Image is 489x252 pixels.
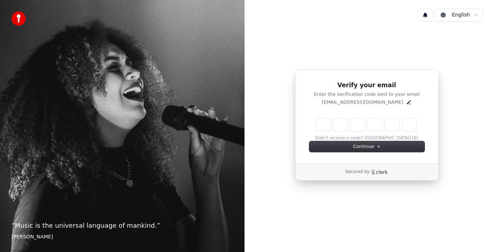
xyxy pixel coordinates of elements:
p: [EMAIL_ADDRESS][DOMAIN_NAME] [322,99,403,105]
span: Continue [353,143,380,150]
button: Continue [309,141,425,152]
p: Secured by [345,169,369,175]
button: Edit [406,99,412,105]
footer: [PERSON_NAME] [11,233,233,241]
input: Digit 3 [350,118,365,131]
input: Digit 6 [402,118,416,131]
div: Verification code input [315,117,418,133]
p: Enter the verification code sent to your email [309,91,425,98]
input: Digit 2 [333,118,348,131]
input: Digit 4 [368,118,382,131]
p: “ Music is the universal language of mankind. ” [11,221,233,231]
h1: Verify your email [309,81,425,90]
img: youka [11,11,26,26]
a: Clerk logo [371,169,388,174]
input: Digit 5 [385,118,399,131]
input: Enter verification code. Digit 1 [316,118,330,131]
